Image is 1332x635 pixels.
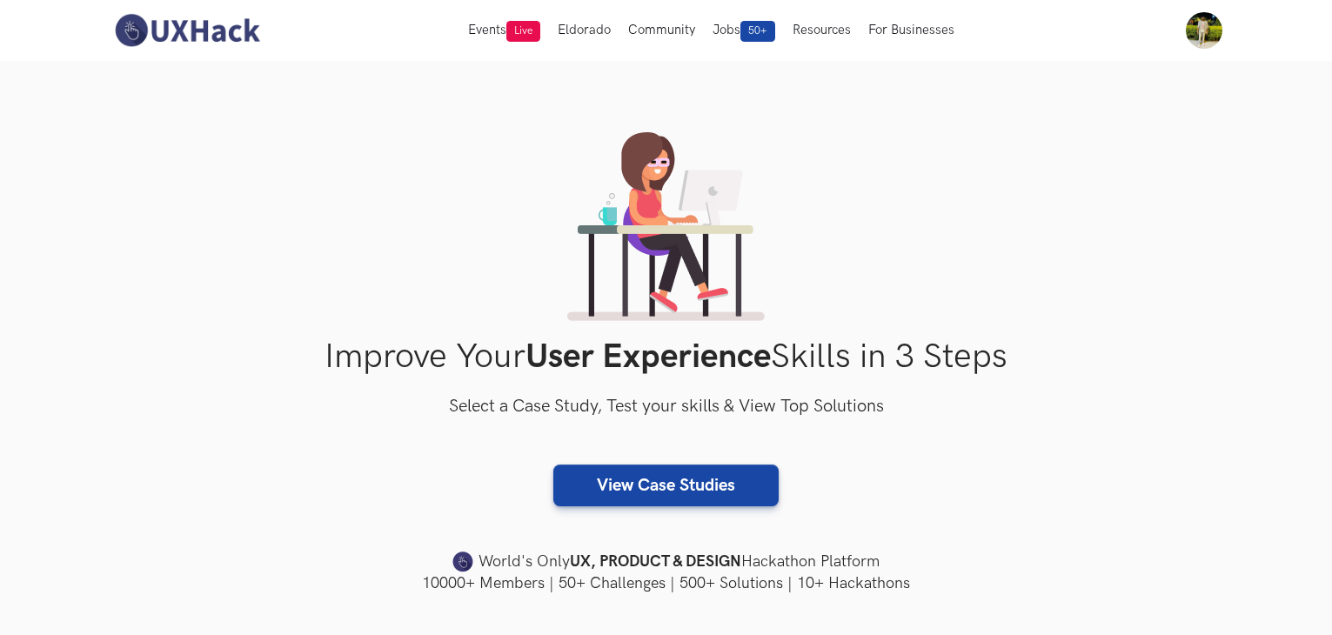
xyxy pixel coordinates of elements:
img: lady working on laptop [567,132,765,321]
img: uxhack-favicon-image.png [452,551,473,573]
a: View Case Studies [553,465,779,506]
img: UXHack-logo.png [110,12,264,49]
h1: Improve Your Skills in 3 Steps [110,337,1223,378]
span: Live [506,21,540,42]
h4: 10000+ Members | 50+ Challenges | 500+ Solutions | 10+ Hackathons [110,572,1223,594]
strong: User Experience [525,337,771,378]
img: Your profile pic [1186,12,1222,49]
span: 50+ [740,21,775,42]
strong: UX, PRODUCT & DESIGN [570,550,741,574]
h3: Select a Case Study, Test your skills & View Top Solutions [110,393,1223,421]
h4: World's Only Hackathon Platform [110,550,1223,574]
